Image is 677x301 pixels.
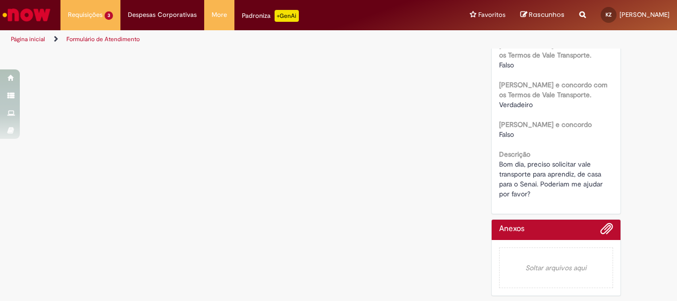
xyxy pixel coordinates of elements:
span: Requisições [68,10,103,20]
span: [PERSON_NAME] [620,10,670,19]
a: Página inicial [11,35,45,43]
span: 3 [105,11,113,20]
div: Padroniza [242,10,299,22]
span: Rascunhos [529,10,564,19]
span: Bom dia, preciso solicitar vale transporte para aprendiz, de casa para o Senai. Poderiam me ajuda... [499,160,605,198]
ul: Trilhas de página [7,30,444,49]
img: ServiceNow [1,5,52,25]
b: [PERSON_NAME] e concordo com os Termos de Vale Transporte. [499,80,608,99]
b: [PERSON_NAME] e concordo [499,120,592,129]
h2: Anexos [499,225,524,234]
a: Rascunhos [520,10,564,20]
span: KZ [606,11,612,18]
span: Falso [499,60,514,69]
em: Soltar arquivos aqui [499,247,614,288]
b: [PERSON_NAME] e concordo com os Termos de Vale Transporte. [499,41,608,60]
button: Adicionar anexos [600,222,613,240]
a: Formulário de Atendimento [66,35,140,43]
span: Verdadeiro [499,100,533,109]
span: Favoritos [478,10,506,20]
span: More [212,10,227,20]
span: Falso [499,130,514,139]
p: +GenAi [275,10,299,22]
span: Despesas Corporativas [128,10,197,20]
b: Descrição [499,150,530,159]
